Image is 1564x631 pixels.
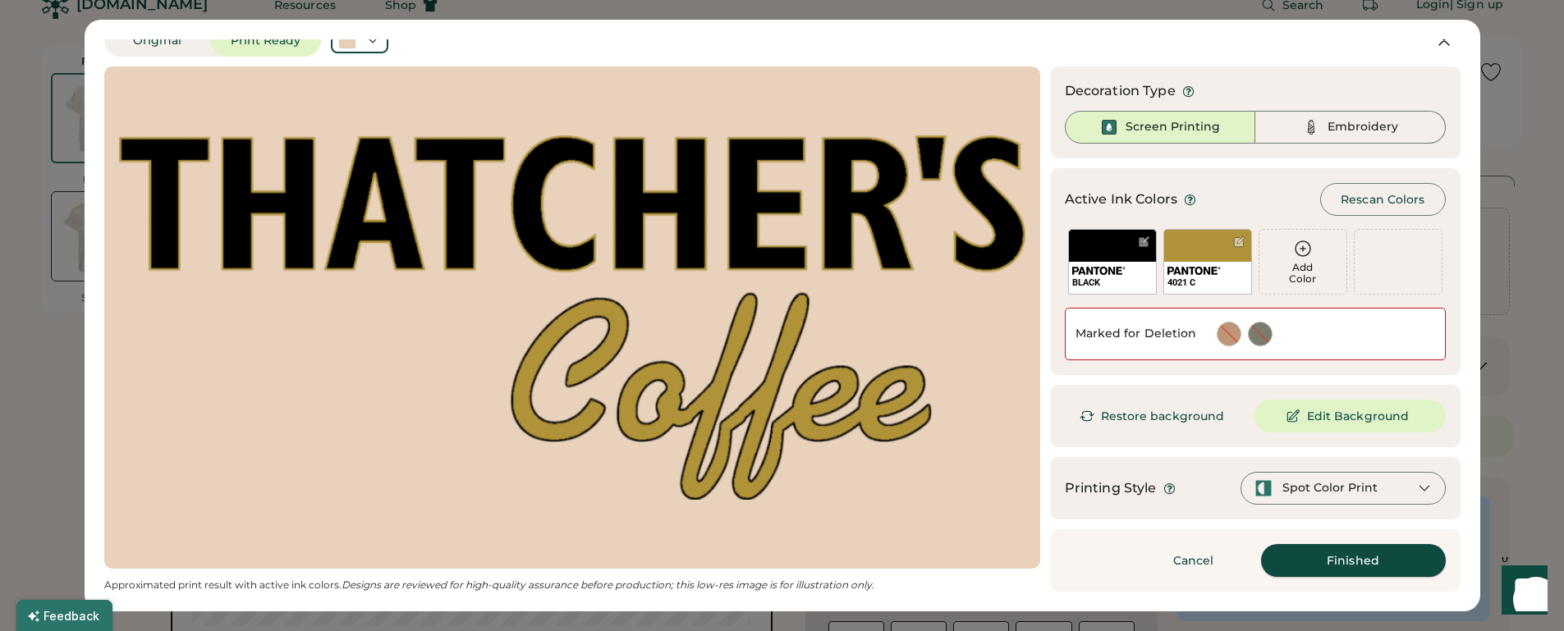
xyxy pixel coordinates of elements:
[1328,119,1398,135] div: Embroidery
[1261,544,1446,577] button: Finished
[1065,81,1176,101] div: Decoration Type
[1167,267,1221,275] img: 1024px-Pantone_logo.svg.png
[1065,478,1157,498] div: Printing Style
[104,24,211,57] button: Original
[1076,326,1197,342] div: Marked for Deletion
[1126,119,1220,135] div: Screen Printing
[1167,277,1248,289] div: 4021 C
[1065,190,1178,209] div: Active Ink Colors
[1254,479,1273,497] img: spot-color-green.svg
[211,24,321,57] button: Print Ready
[1301,117,1321,137] img: Thread%20-%20Unselected.svg
[1136,544,1251,577] button: Cancel
[1254,400,1445,432] button: Edit Background
[1072,267,1126,275] img: 1024px-Pantone_logo.svg.png
[1099,117,1119,137] img: Ink%20-%20Selected.svg
[342,578,874,591] em: Designs are reviewed for high-quality assurance before production; this low-res image is for illu...
[1320,183,1445,216] button: Rescan Colors
[1486,557,1557,628] iframe: Front Chat
[1065,400,1245,432] button: Restore background
[1282,480,1378,496] div: Spot Color Print
[104,578,1040,592] div: Approximated print result with active ink colors.
[1259,262,1346,285] div: Add Color
[1072,277,1153,289] div: BLACK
